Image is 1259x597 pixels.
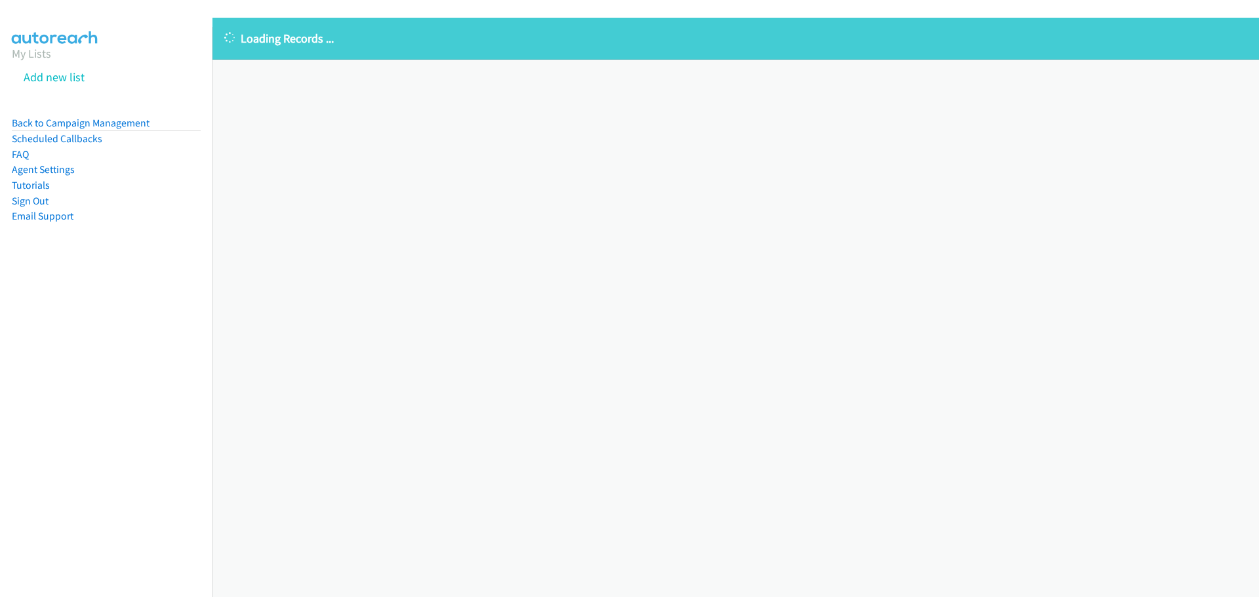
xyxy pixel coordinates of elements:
[224,29,1247,47] p: Loading Records ...
[12,210,73,222] a: Email Support
[12,195,49,207] a: Sign Out
[24,69,85,85] a: Add new list
[12,117,150,129] a: Back to Campaign Management
[12,132,102,145] a: Scheduled Callbacks
[12,163,75,176] a: Agent Settings
[12,179,50,191] a: Tutorials
[12,148,29,161] a: FAQ
[12,46,51,61] a: My Lists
